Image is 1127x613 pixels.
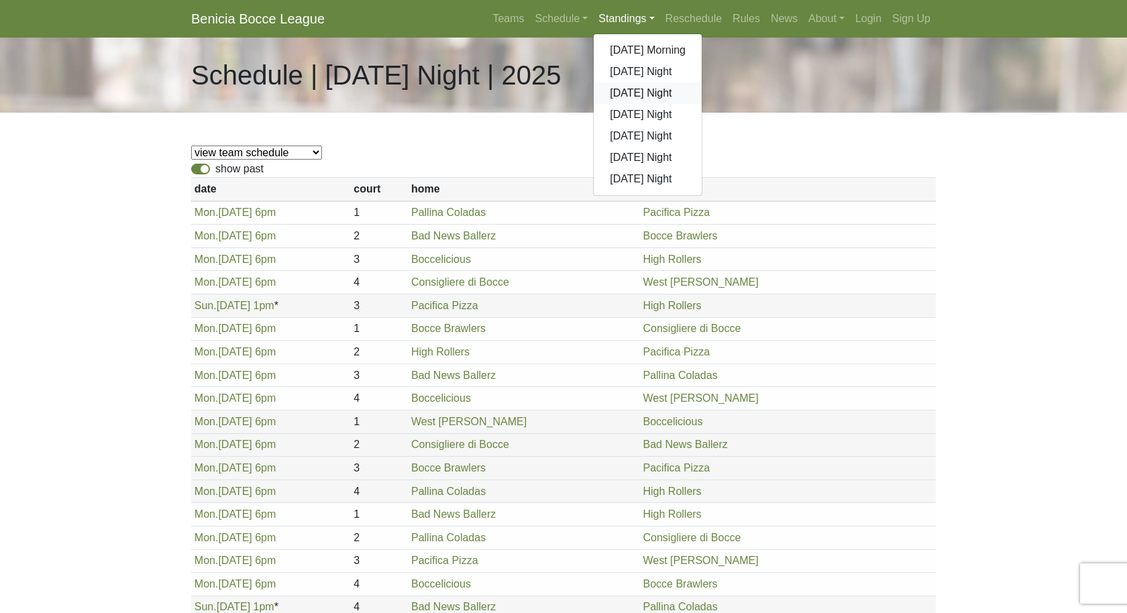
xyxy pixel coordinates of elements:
span: Mon. [195,230,219,241]
span: Mon. [195,276,219,288]
a: Consigliere di Bocce [643,532,741,543]
a: High Rollers [643,486,701,497]
a: Pallina Coladas [643,370,717,381]
span: Mon. [195,323,219,334]
a: Consigliere di Bocce [411,439,509,450]
a: Teams [487,5,529,32]
div: Standings [593,34,702,196]
a: [DATE] Morning [594,40,702,61]
td: 3 [350,247,408,271]
a: Mon.[DATE] 6pm [195,346,276,357]
a: Pacifica Pizza [643,462,710,473]
a: About [803,5,850,32]
span: Mon. [195,532,219,543]
a: Mon.[DATE] 6pm [195,207,276,218]
a: Rules [727,5,765,32]
a: Bad News Ballerz [411,370,496,381]
a: Mon.[DATE] 6pm [195,486,276,497]
a: High Rollers [643,254,701,265]
td: 2 [350,433,408,457]
a: Sun.[DATE] 1pm [195,601,274,612]
th: home [408,178,640,201]
td: 1 [350,503,408,526]
span: Mon. [195,462,219,473]
a: Mon.[DATE] 6pm [195,462,276,473]
a: Mon.[DATE] 6pm [195,254,276,265]
a: West [PERSON_NAME] [411,416,527,427]
a: Sign Up [887,5,936,32]
th: visitor [640,178,936,201]
a: Pacifica Pizza [411,300,478,311]
label: show past [215,161,264,177]
a: Pallina Coladas [411,532,486,543]
a: Mon.[DATE] 6pm [195,416,276,427]
a: High Rollers [411,346,470,357]
a: Boccelicious [643,416,702,427]
a: Boccelicious [411,254,471,265]
a: Mon.[DATE] 6pm [195,555,276,566]
a: Schedule [530,5,594,32]
a: Pallina Coladas [643,601,717,612]
a: Benicia Bocce League [191,5,325,32]
a: Sun.[DATE] 1pm [195,300,274,311]
td: 4 [350,271,408,294]
a: Reschedule [660,5,728,32]
a: News [765,5,803,32]
span: Sun. [195,300,217,311]
a: Pacifica Pizza [643,346,710,357]
a: Pallina Coladas [411,486,486,497]
a: Mon.[DATE] 6pm [195,578,276,590]
a: Consigliere di Bocce [643,323,741,334]
a: Pacifica Pizza [411,555,478,566]
a: Pallina Coladas [411,207,486,218]
a: Mon.[DATE] 6pm [195,508,276,520]
td: 4 [350,480,408,503]
a: High Rollers [643,508,701,520]
a: [DATE] Night [594,147,702,168]
a: Mon.[DATE] 6pm [195,370,276,381]
a: [DATE] Night [594,61,702,82]
a: Bad News Ballerz [411,230,496,241]
td: 4 [350,573,408,596]
th: date [191,178,350,201]
span: Mon. [195,508,219,520]
td: 2 [350,225,408,248]
a: Login [850,5,887,32]
span: Sun. [195,601,217,612]
span: Mon. [195,254,219,265]
span: Mon. [195,416,219,427]
a: West [PERSON_NAME] [643,392,758,404]
a: Bad News Ballerz [411,508,496,520]
a: [DATE] Night [594,125,702,147]
a: Boccelicious [411,578,471,590]
td: 1 [350,410,408,433]
a: Mon.[DATE] 6pm [195,532,276,543]
td: 2 [350,526,408,549]
a: Pacifica Pizza [643,207,710,218]
td: 3 [350,549,408,573]
a: Boccelicious [411,392,471,404]
a: Standings [593,5,659,32]
a: [DATE] Night [594,82,702,104]
td: 2 [350,341,408,364]
a: [DATE] Night [594,104,702,125]
span: Mon. [195,555,219,566]
span: Mon. [195,392,219,404]
th: court [350,178,408,201]
a: Consigliere di Bocce [411,276,509,288]
span: Mon. [195,370,219,381]
span: Mon. [195,486,219,497]
a: Mon.[DATE] 6pm [195,230,276,241]
td: 1 [350,317,408,341]
a: Bocce Brawlers [643,578,717,590]
td: 3 [350,364,408,387]
a: West [PERSON_NAME] [643,555,758,566]
a: Mon.[DATE] 6pm [195,323,276,334]
a: Bocce Brawlers [411,323,486,334]
h1: Schedule | [DATE] Night | 2025 [191,59,561,91]
a: Bad News Ballerz [643,439,727,450]
span: Mon. [195,346,219,357]
a: High Rollers [643,300,701,311]
a: Mon.[DATE] 6pm [195,392,276,404]
a: [DATE] Night [594,168,702,190]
